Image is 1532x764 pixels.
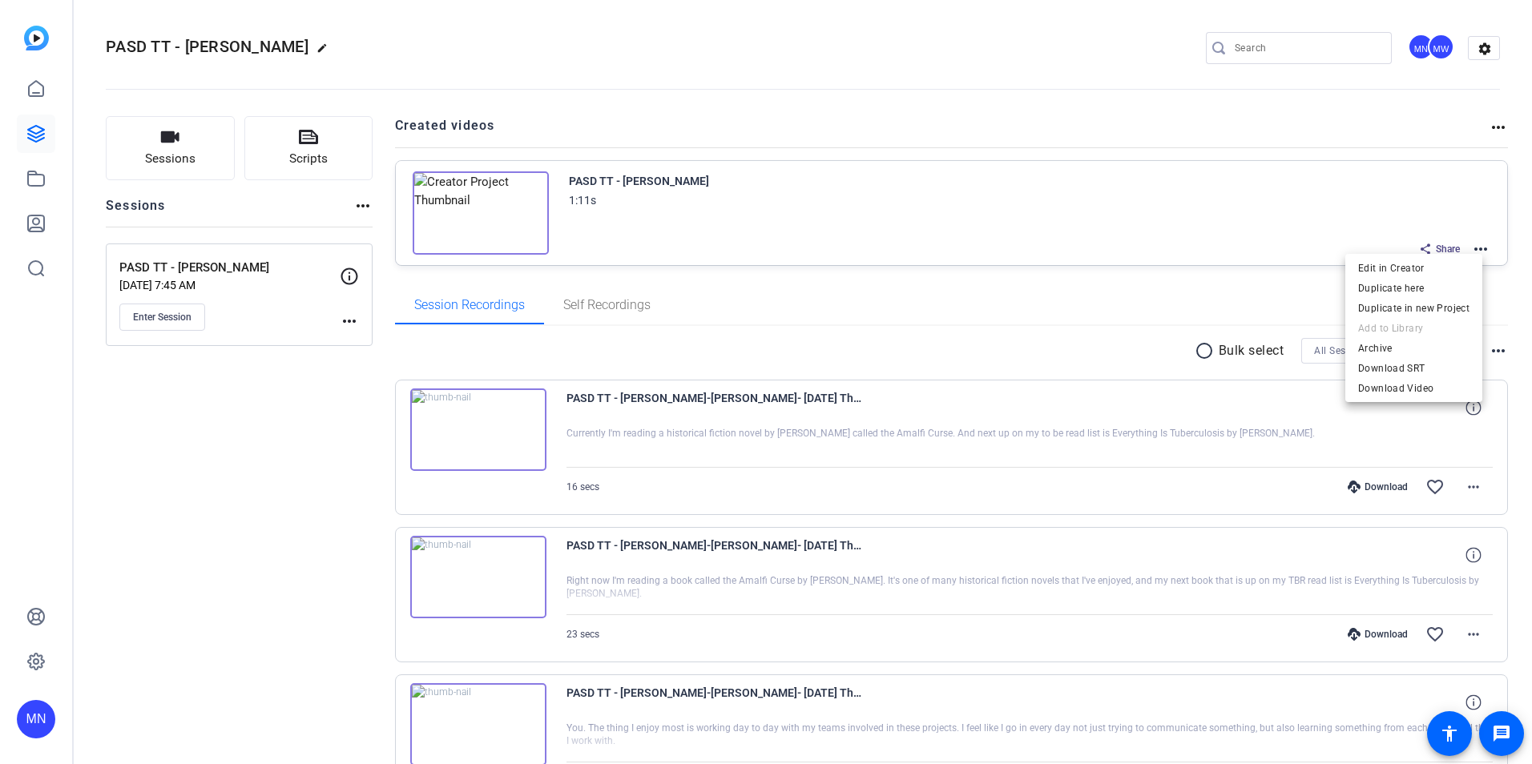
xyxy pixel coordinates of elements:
[1358,279,1470,298] span: Duplicate here
[1358,359,1470,378] span: Download SRT
[1358,379,1470,398] span: Download Video
[1358,299,1470,318] span: Duplicate in new Project
[1358,339,1470,358] span: Archive
[1358,259,1470,278] span: Edit in Creator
